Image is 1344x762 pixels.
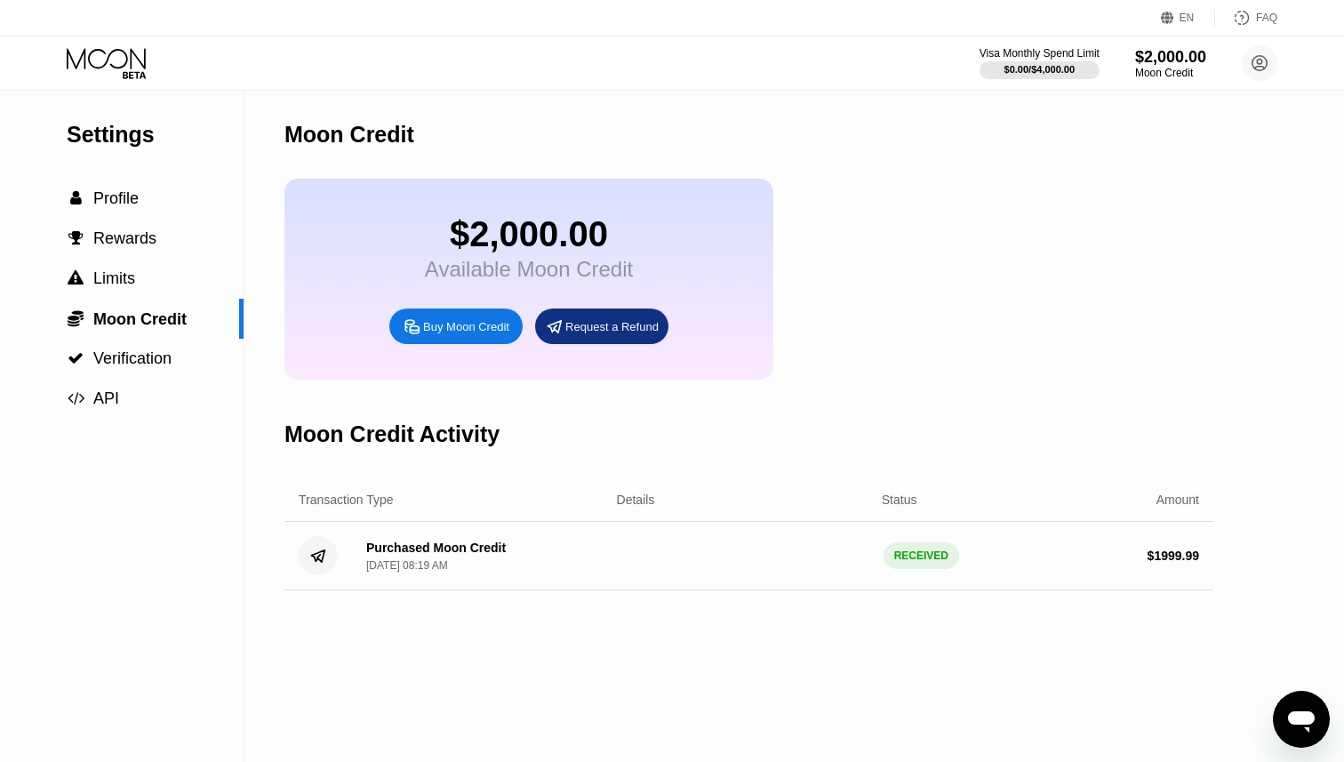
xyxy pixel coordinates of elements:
[93,310,187,328] span: Moon Credit
[284,122,414,148] div: Moon Credit
[389,309,523,344] div: Buy Moon Credit
[1273,691,1330,748] iframe: Button to launch messaging window
[93,389,119,407] span: API
[1135,48,1206,79] div: $2,000.00Moon Credit
[1135,67,1206,79] div: Moon Credit
[617,493,655,507] div: Details
[565,319,659,334] div: Request a Refund
[68,230,84,246] span: 
[299,493,394,507] div: Transaction Type
[882,493,917,507] div: Status
[67,309,84,327] div: 
[68,390,84,406] span: 
[1135,48,1206,67] div: $2,000.00
[93,269,135,287] span: Limits
[980,47,1100,79] div: Visa Monthly Spend Limit$0.00/$4,000.00
[93,349,172,367] span: Verification
[284,421,500,447] div: Moon Credit Activity
[535,309,668,344] div: Request a Refund
[1156,493,1199,507] div: Amount
[67,190,84,206] div: 
[423,319,509,334] div: Buy Moon Credit
[93,229,156,247] span: Rewards
[366,541,506,555] div: Purchased Moon Credit
[70,190,82,206] span: 
[67,230,84,246] div: 
[67,270,84,286] div: 
[67,350,84,366] div: 
[1161,9,1215,27] div: EN
[884,542,959,569] div: RECEIVED
[68,270,84,286] span: 
[425,257,633,282] div: Available Moon Credit
[67,390,84,406] div: 
[67,122,244,148] div: Settings
[425,214,633,254] div: $2,000.00
[1256,12,1277,24] div: FAQ
[1215,9,1277,27] div: FAQ
[1004,64,1076,75] div: $0.00 / $4,000.00
[366,559,448,572] div: [DATE] 08:19 AM
[68,350,84,366] span: 
[1180,12,1195,24] div: EN
[1148,549,1199,563] div: $ 1999.99
[980,47,1100,60] div: Visa Monthly Spend Limit
[68,309,84,327] span: 
[93,189,139,207] span: Profile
